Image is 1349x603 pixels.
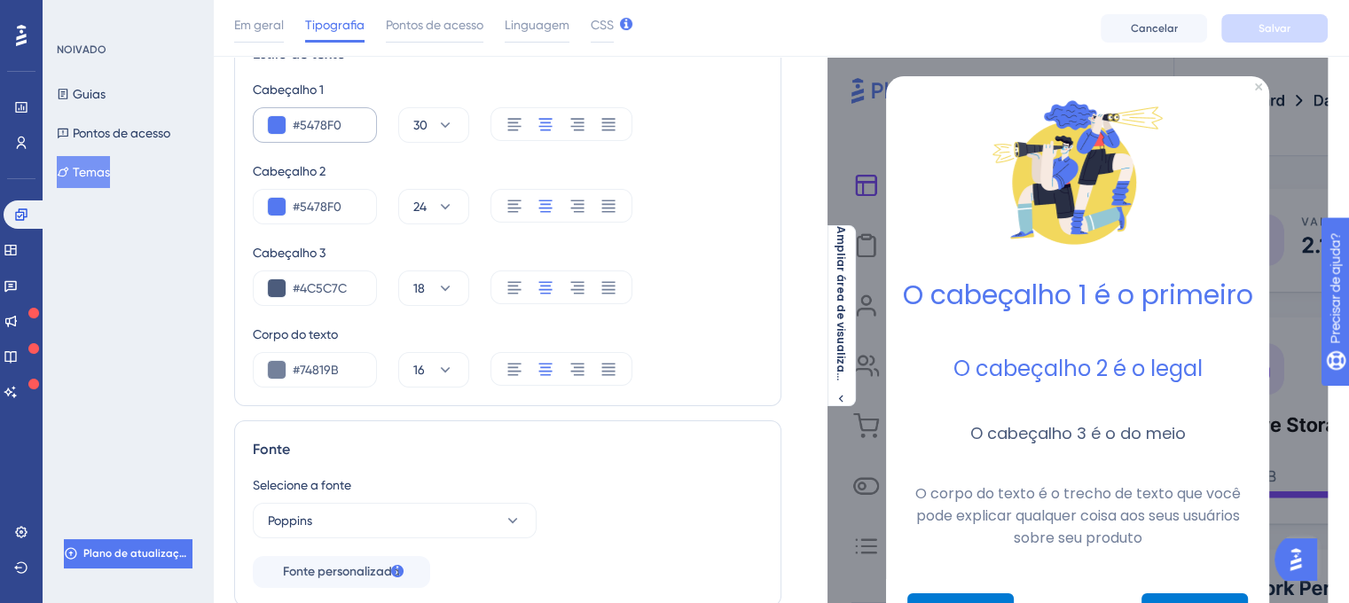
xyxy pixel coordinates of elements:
button: Temas [57,156,110,188]
font: NOIVADO [57,43,106,56]
button: Cancelar [1101,14,1207,43]
button: 24 [398,189,469,224]
font: CSS [591,18,614,32]
img: Mídia Modal [989,83,1166,261]
button: Plano de atualização [64,539,192,568]
font: Linguagem [505,18,569,32]
button: Ampliar área de visualização [827,226,855,405]
font: Fonte personalizada [283,564,400,579]
font: Fonte [253,441,290,458]
font: Poppins [268,513,312,528]
font: 18 [413,281,425,295]
font: Em geral [234,18,284,32]
font: 24 [413,200,427,214]
font: Corpo do texto [253,327,338,341]
button: Fonte personalizada [253,556,430,588]
button: 30 [398,107,469,143]
font: Cabeçalho 2 [253,164,325,178]
font: Cabeçalho 1 [253,82,324,97]
button: Poppins [253,503,537,538]
font: Temas [73,165,110,179]
font: Cabeçalho 3 [253,246,325,260]
font: Pontos de acesso [73,126,170,140]
div: Fechar visualização [1255,83,1262,90]
button: Guias [57,78,106,110]
font: Plano de atualização [83,547,192,560]
font: O cabeçalho 2 é o legal [953,354,1203,383]
font: O corpo do texto é o trecho de texto que você pode explicar qualquer coisa aos seus usuários sobr... [915,483,1244,548]
font: Pontos de acesso [386,18,483,32]
iframe: Iniciador do Assistente de IA do UserGuiding [1274,533,1328,586]
button: 18 [398,270,469,306]
font: Selecione a fonte [253,478,351,492]
font: O cabeçalho 3 é o do meio [970,422,1186,444]
font: 30 [413,118,427,132]
font: Salvar [1259,22,1290,35]
button: 16 [398,352,469,388]
font: Guias [73,87,106,101]
font: Tipografia [305,18,365,32]
font: Ampliar área de visualização [834,226,849,395]
font: Precisar de ajuda? [42,8,153,21]
font: 16 [413,363,425,377]
button: Pontos de acesso [57,117,170,149]
button: Salvar [1221,14,1328,43]
font: O cabeçalho 1 é o primeiro [903,276,1253,314]
font: Cancelar [1131,22,1178,35]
